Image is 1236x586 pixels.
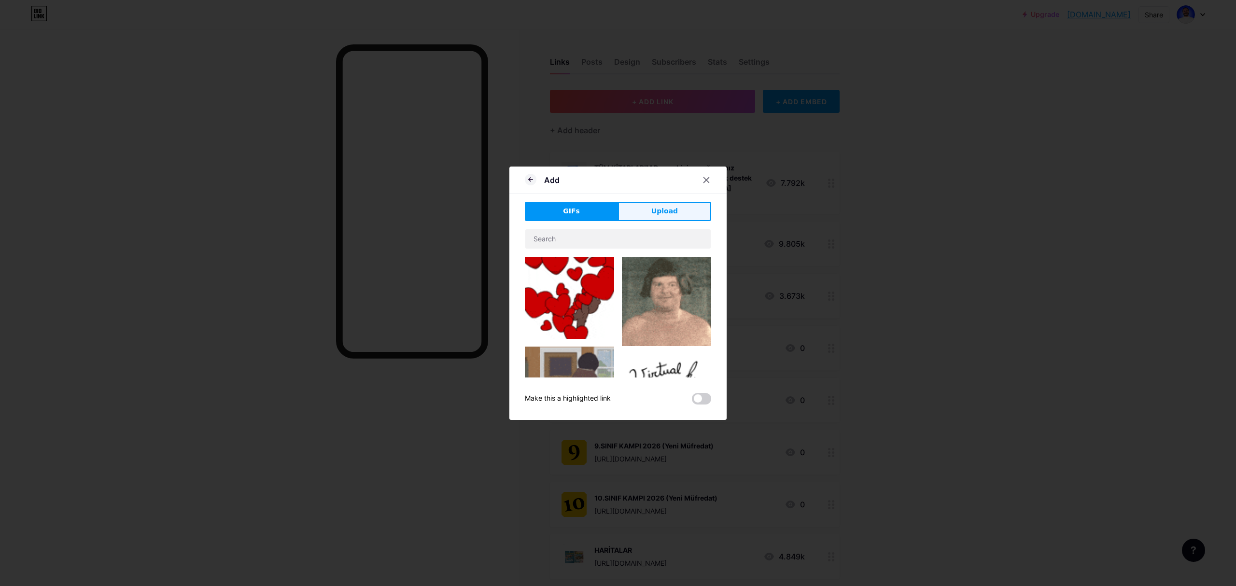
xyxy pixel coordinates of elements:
[525,393,611,405] div: Make this a highlighted link
[544,174,560,186] div: Add
[563,206,580,216] span: GIFs
[618,202,711,221] button: Upload
[622,354,711,443] img: Gihpy
[651,206,678,216] span: Upload
[525,347,614,421] img: Gihpy
[525,202,618,221] button: GIFs
[622,257,711,346] img: Gihpy
[525,229,711,249] input: Search
[525,257,614,339] img: Gihpy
